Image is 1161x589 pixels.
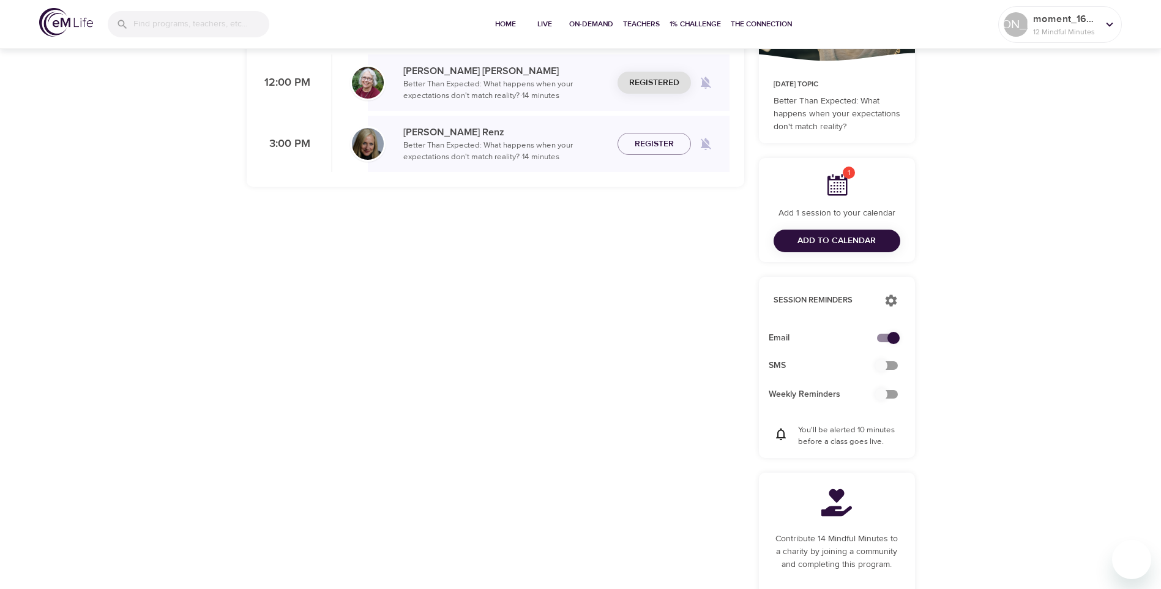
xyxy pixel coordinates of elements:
[352,128,384,160] img: Diane_Renz-min.jpg
[774,533,900,571] p: Contribute 14 Mindful Minutes to a charity by joining a community and completing this program.
[403,78,608,102] p: Better Than Expected: What happens when your expectations don't match reality? · 14 minutes
[491,18,520,31] span: Home
[629,75,679,91] span: Registered
[39,8,93,37] img: logo
[774,230,900,252] button: Add to Calendar
[1033,26,1098,37] p: 12 Mindful Minutes
[769,332,886,345] span: Email
[774,294,872,307] p: Session Reminders
[352,67,384,99] img: Bernice_Moore_min.jpg
[774,95,900,133] p: Better Than Expected: What happens when your expectations don't match reality?
[774,207,900,220] p: Add 1 session to your calendar
[403,140,608,163] p: Better Than Expected: What happens when your expectations don't match reality? · 14 minutes
[1033,12,1098,26] p: moment_1694020175
[635,137,674,152] span: Register
[774,79,900,90] p: [DATE] Topic
[1112,540,1151,579] iframe: Button to launch messaging window
[569,18,613,31] span: On-Demand
[623,18,660,31] span: Teachers
[769,359,886,372] span: SMS
[731,18,792,31] span: The Connection
[530,18,559,31] span: Live
[843,167,855,179] span: 1
[670,18,721,31] span: 1% Challenge
[403,64,608,78] p: [PERSON_NAME] [PERSON_NAME]
[618,72,691,94] button: Registered
[769,388,886,401] span: Weekly Reminders
[691,68,720,97] span: Remind me when a class goes live every Tuesday at 12:00 PM
[261,136,310,152] p: 3:00 PM
[403,125,608,140] p: [PERSON_NAME] Renz
[798,424,900,448] p: You'll be alerted 10 minutes before a class goes live.
[618,133,691,156] button: Register
[261,75,310,91] p: 12:00 PM
[1004,12,1028,37] div: [PERSON_NAME]
[133,11,269,37] input: Find programs, teachers, etc...
[797,233,876,249] span: Add to Calendar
